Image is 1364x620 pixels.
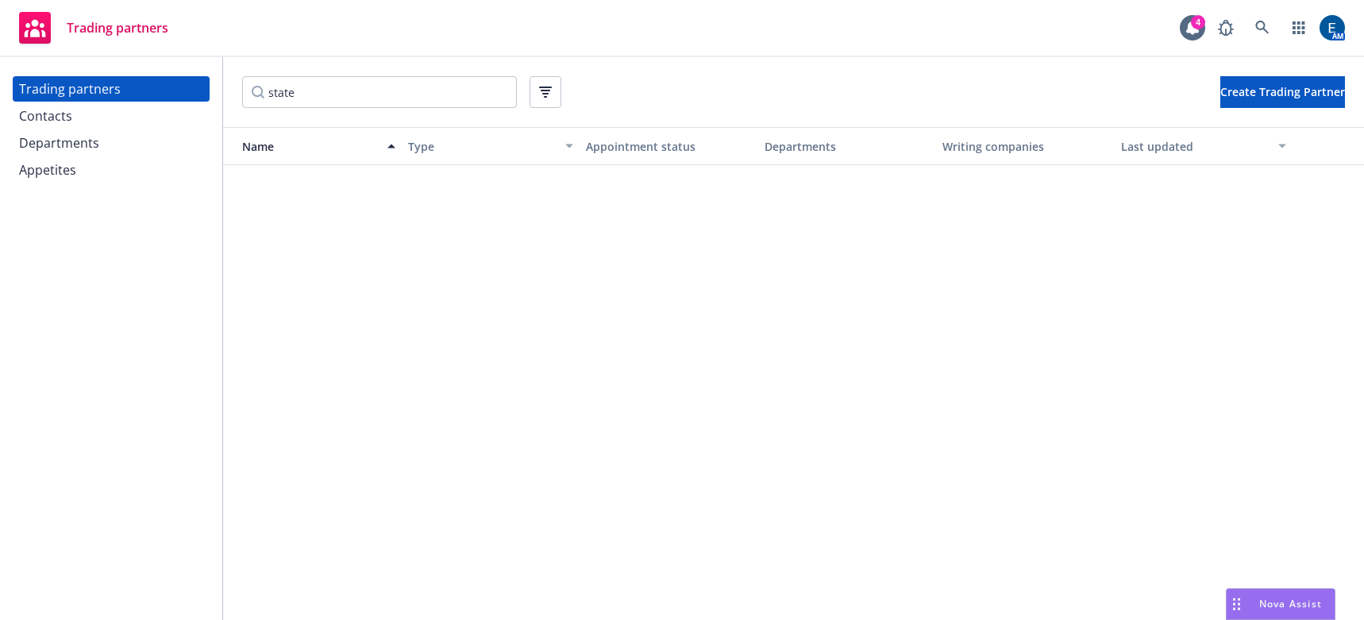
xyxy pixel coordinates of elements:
[936,127,1115,165] button: Writing companies
[67,21,168,34] span: Trading partners
[408,138,557,155] div: Type
[1283,12,1315,44] a: Switch app
[19,103,72,129] div: Contacts
[13,130,210,156] a: Departments
[229,138,378,155] div: Name
[758,127,937,165] button: Departments
[19,76,121,102] div: Trading partners
[402,127,580,165] button: Type
[1320,15,1345,40] img: photo
[1246,12,1278,44] a: Search
[13,157,210,183] a: Appetites
[586,138,752,155] div: Appointment status
[1226,588,1335,620] button: Nova Assist
[1220,84,1345,99] span: Create Trading Partner
[1220,76,1345,108] button: Create Trading Partner
[580,127,758,165] button: Appointment status
[1191,15,1205,29] div: 4
[1115,127,1293,165] button: Last updated
[1227,589,1246,619] div: Drag to move
[19,157,76,183] div: Appetites
[223,127,402,165] button: Name
[1259,597,1322,610] span: Nova Assist
[942,138,1108,155] div: Writing companies
[765,138,931,155] div: Departments
[1121,138,1270,155] div: Last updated
[242,76,517,108] input: Filter by keyword...
[13,103,210,129] a: Contacts
[19,130,99,156] div: Departments
[13,76,210,102] a: Trading partners
[1210,12,1242,44] a: Report a Bug
[13,6,175,50] a: Trading partners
